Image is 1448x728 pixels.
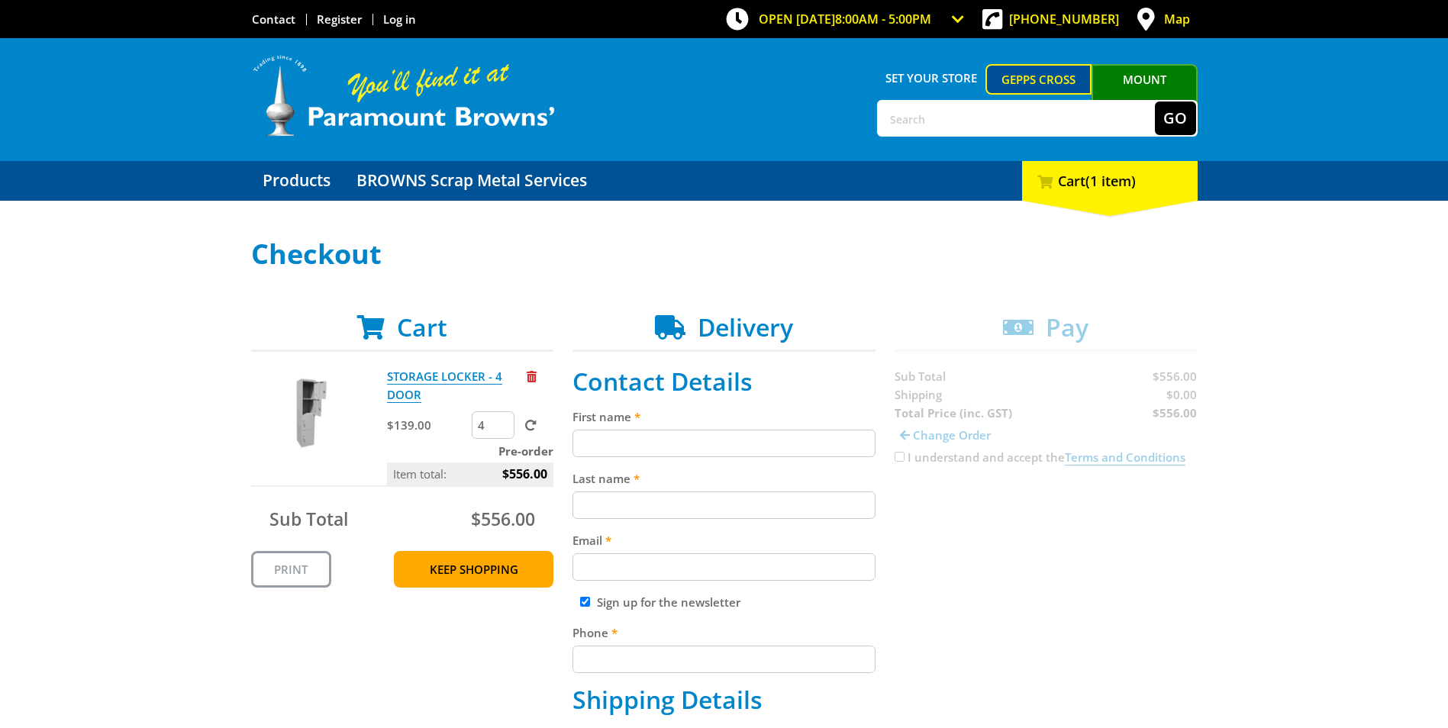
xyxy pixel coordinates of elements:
input: Please enter your email address. [572,553,876,581]
p: Item total: [387,462,553,485]
a: Print [251,551,331,588]
a: Go to the BROWNS Scrap Metal Services page [345,161,598,201]
label: Email [572,531,876,549]
span: OPEN [DATE] [759,11,931,27]
span: Set your store [877,64,986,92]
a: Go to the Products page [251,161,342,201]
div: Cart [1022,161,1198,201]
img: STORAGE LOCKER - 4 DOOR [266,367,357,459]
p: Pre-order [387,442,553,460]
span: $556.00 [471,507,535,531]
input: Please enter your last name. [572,491,876,519]
span: (1 item) [1085,172,1136,190]
label: Last name [572,469,876,488]
label: Phone [572,623,876,642]
a: Log in [383,11,416,27]
input: Search [879,101,1155,135]
span: Delivery [698,311,793,343]
span: $556.00 [502,462,547,485]
label: Sign up for the newsletter [597,594,740,610]
h2: Contact Details [572,367,876,396]
a: Go to the Contact page [252,11,295,27]
a: STORAGE LOCKER - 4 DOOR [387,369,502,403]
label: First name [572,407,876,426]
button: Go [1155,101,1196,135]
p: $139.00 [387,416,469,434]
img: Paramount Browns' [251,53,556,138]
a: Go to the registration page [317,11,362,27]
span: Sub Total [269,507,348,531]
input: Please enter your telephone number. [572,646,876,673]
a: Keep Shopping [394,551,553,588]
input: Please enter your first name. [572,430,876,457]
span: Cart [397,311,447,343]
a: Gepps Cross [985,64,1092,95]
h1: Checkout [251,239,1198,269]
span: 8:00am - 5:00pm [835,11,931,27]
a: Remove from cart [527,369,537,384]
a: Mount [PERSON_NAME] [1092,64,1198,122]
h2: Shipping Details [572,685,876,714]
